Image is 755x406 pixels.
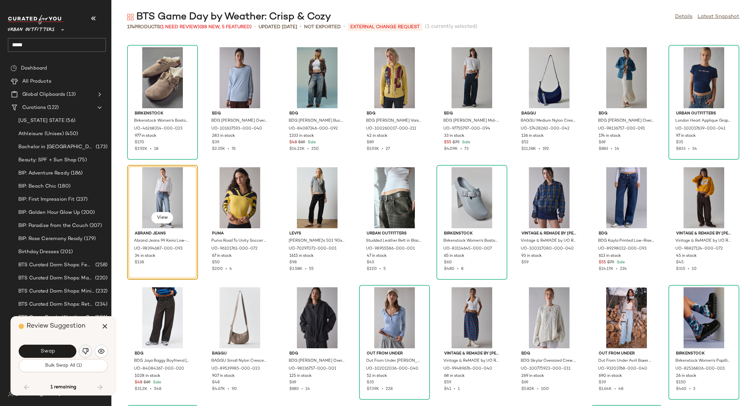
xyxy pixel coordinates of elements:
a: Details [675,13,692,21]
span: BDG [135,351,190,357]
span: $4.67K [212,387,225,391]
span: BAGGU [212,351,268,357]
span: 26 in stock [676,373,696,379]
span: $11.28K [521,147,536,151]
span: $39 [599,380,606,386]
img: 98136757_001_b [284,287,350,348]
span: Dashboard [21,65,47,72]
span: $79 [607,260,614,266]
span: BTS Game Day by Weather: Chilly Kickoff [18,314,94,321]
span: • [254,23,256,31]
span: BDG [289,111,345,117]
span: BIP: Paradise from the Couch [18,222,88,230]
span: 224 [620,267,627,271]
span: • [225,147,232,151]
span: • [536,147,543,151]
img: svg%3e [10,65,17,71]
img: 82536806_001_b [671,287,737,348]
span: (207) [88,222,102,230]
span: 48 [618,387,623,391]
span: • [147,147,154,151]
span: 76 [232,147,236,151]
span: UO-82536806-000-001 [675,366,725,372]
button: View [151,212,173,224]
span: $220 [367,267,377,271]
span: Birkenstock Women's Boston EVA Clog in Stone Coin, Women's at Urban Outfitters [443,238,499,244]
span: • [343,23,345,31]
span: Vintage & ReMADE by [PERSON_NAME] [444,351,500,357]
span: Urban Outfitters [367,231,422,237]
span: 269 in stock [521,373,544,379]
span: BTS Curated Dorm Shops: Retro+ Boho [18,301,94,308]
span: Swap [40,348,55,355]
span: • [299,387,305,391]
span: $315 [676,267,685,271]
span: 283 in stock [212,133,235,139]
span: $79 [453,140,459,146]
span: UO-97755797-000-094 [443,126,490,132]
span: Review Suggestion [27,323,86,330]
span: BDG [PERSON_NAME] Mid-Rise Baggy Skate [PERSON_NAME] in Rinsed Denim, Women's at Urban Outfitters [443,118,499,124]
span: 228 [386,387,393,391]
span: (173) [94,143,107,151]
span: BDG Kayla Printed Low-Rise [PERSON_NAME] in Indigo Stripe, Women's at Urban Outfitters [598,238,654,244]
span: $59 [521,260,529,266]
span: [PERSON_NAME]'s 501 '90s [PERSON_NAME] in Rinsed Blacktop/Black, Women's at Urban Outfitters [289,238,344,244]
span: BIP: Golden Hour Glow Up [18,209,80,216]
span: 1615 in stock [289,253,314,259]
span: • [612,387,618,391]
span: Birkenstock [444,231,500,237]
img: 102017639_041_b [671,47,737,108]
span: (75) [76,156,87,164]
span: Urban Outfitters [676,111,732,117]
span: 90 [232,387,237,391]
span: Curations [22,104,46,112]
span: 73 [464,147,469,151]
span: 100 [541,387,549,391]
span: BTS Curated Dorm Shops: Maximalist [18,274,94,282]
span: BDG [444,111,500,117]
span: UO-98827124-000-072 [675,246,723,252]
span: Vintage & ReMADE by UO ReMADE By UO Varsity Number Applique Graphic Long Sleeve Tee in Yellow, Wo... [675,238,731,244]
span: Sale [306,140,316,145]
span: • [613,267,620,271]
span: UO-84087246-000-092 [289,126,338,132]
span: 1028 in stock [135,373,160,379]
span: $98 [289,260,297,266]
span: $170 [135,140,144,146]
span: 1 remaining [50,384,76,390]
span: BIP: First Impression Fit [18,196,75,203]
span: $480 [444,267,455,271]
span: $1.64K [599,387,612,391]
span: Puma Road To Unity Soccer Jersey Long Sleeve Baby Tee in Sunny Yellow, Women's at Urban Outfitters [211,238,267,244]
span: BDG [521,351,577,357]
span: (1 Need Review) [160,25,200,30]
span: $3.58K [289,267,302,271]
span: $50 [212,260,220,266]
span: $883 [599,147,608,151]
span: BTS Curated Dorm Shops: Minimalist [18,288,94,295]
img: 84087246_092_b [284,47,350,108]
span: 14 [305,387,310,391]
span: 1 [458,387,460,391]
span: BAGGU [521,111,577,117]
img: cfy_white_logo.C9jOOHJF.svg [8,15,64,24]
span: 67 in stock [212,253,232,259]
span: Vintage & ReMADE by [PERSON_NAME] [521,231,577,237]
span: 14 [615,147,619,151]
span: • [685,267,692,271]
span: BDG [PERSON_NAME] Oversized Denim Trucker Jacket in [GEOGRAPHIC_DATA], Women's at Urban Outfitters [598,118,654,124]
span: $35 [676,140,683,146]
span: 125 in stock [289,373,312,379]
img: 97755797_094_b [439,47,505,108]
img: 83114645_007_b [439,167,505,228]
p: External Change Request [348,23,422,31]
span: • [534,387,541,391]
span: 907 in stock [212,373,235,379]
span: BDG [599,231,654,237]
span: View [157,215,168,220]
span: (201) [59,248,73,256]
span: • [225,387,232,391]
span: All Products [22,78,51,85]
span: (200) [80,209,95,216]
